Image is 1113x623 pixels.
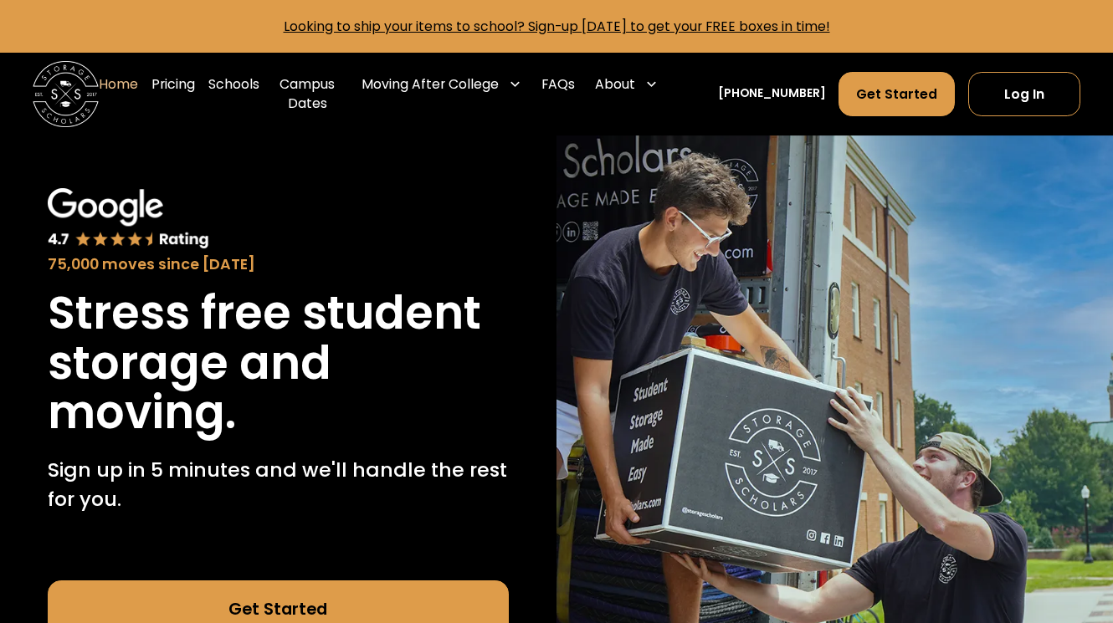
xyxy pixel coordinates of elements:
[355,61,528,107] div: Moving After College
[273,61,342,127] a: Campus Dates
[33,61,99,127] a: home
[718,85,826,103] a: [PHONE_NUMBER]
[541,61,575,127] a: FAQs
[48,253,510,276] div: 75,000 moves since [DATE]
[151,61,195,127] a: Pricing
[33,61,99,127] img: Storage Scholars main logo
[284,17,830,36] a: Looking to ship your items to school? Sign-up [DATE] to get your FREE boxes in time!
[839,72,954,116] a: Get Started
[48,289,510,438] h1: Stress free student storage and moving.
[48,188,209,250] img: Google 4.7 star rating
[48,455,510,514] p: Sign up in 5 minutes and we'll handle the rest for you.
[208,61,259,127] a: Schools
[595,74,635,94] div: About
[99,61,138,127] a: Home
[588,61,664,107] div: About
[362,74,499,94] div: Moving After College
[968,72,1080,116] a: Log In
